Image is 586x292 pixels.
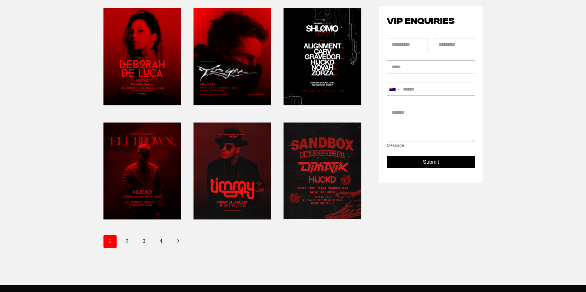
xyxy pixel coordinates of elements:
[387,13,475,26] h2: VIP ENQUIRIES
[387,83,401,96] button: Selected country
[103,235,117,248] span: 1
[121,235,134,248] a: 2
[103,235,361,248] nav: Page navigation
[137,235,150,248] a: 3
[387,156,475,168] button: Submit
[387,143,475,148] div: Message
[154,235,168,248] a: 4
[387,83,475,96] input: Mobile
